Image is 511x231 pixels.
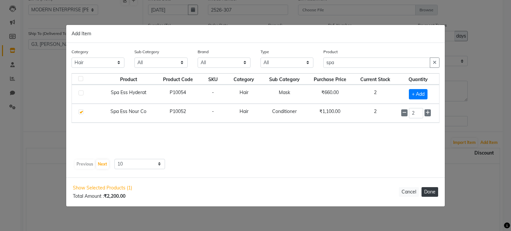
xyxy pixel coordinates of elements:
span: Total Amount : [73,193,125,199]
span: + Add [409,89,427,99]
td: ₹1,100.00 [307,104,353,123]
td: Spa Ess Nour Co [101,104,156,123]
th: Product [101,73,156,85]
th: SKU [200,73,226,85]
th: Current Stock [353,73,398,85]
label: Product [323,49,338,55]
span: Show Selected Products (1) [73,184,132,191]
input: Search or Scan Product [323,58,430,68]
td: - [200,85,226,104]
th: Category [226,73,262,85]
button: Cancel [399,187,419,197]
button: Next [96,160,109,169]
th: Sub Category [262,73,307,85]
label: Category [72,49,88,55]
label: Type [260,49,269,55]
label: Sub Category [134,49,159,55]
th: Quantity [397,73,439,85]
td: Spa Ess Hyderat [101,85,156,104]
td: ₹660.00 [307,85,353,104]
b: ₹2,200.00 [104,193,125,199]
td: 2 [353,85,398,104]
td: P10052 [156,104,200,123]
button: Done [422,187,438,197]
div: Add Item [66,25,445,43]
th: Product Code [156,73,200,85]
label: Brand [198,49,209,55]
td: Conditioner [262,104,307,123]
span: Purchase Price [314,76,346,82]
td: - [200,104,226,123]
td: Mask [262,85,307,104]
td: Hair [226,85,262,104]
td: Hair [226,104,262,123]
td: 2 [353,104,398,123]
td: P10054 [156,85,200,104]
